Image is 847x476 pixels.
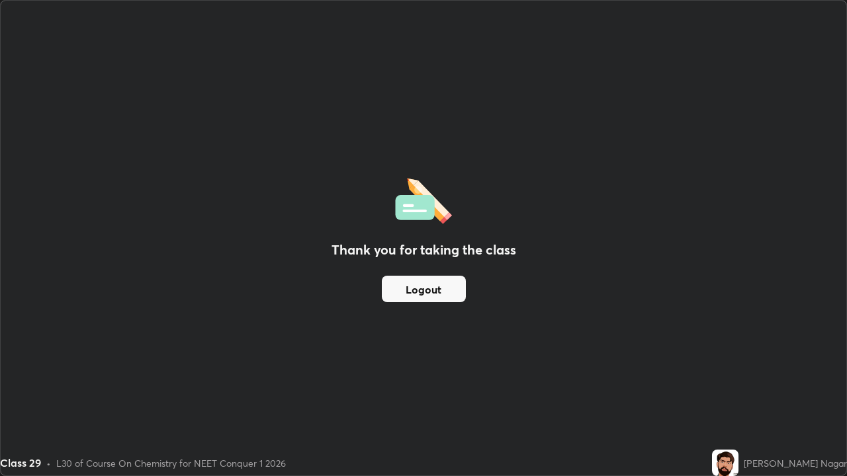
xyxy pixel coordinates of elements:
[744,456,847,470] div: [PERSON_NAME] Nagar
[712,450,738,476] img: 8a6df0ca86aa4bafae21e328bd8b9af3.jpg
[46,456,51,470] div: •
[382,276,466,302] button: Logout
[56,456,286,470] div: L30 of Course On Chemistry for NEET Conquer 1 2026
[395,174,452,224] img: offlineFeedback.1438e8b3.svg
[332,240,516,260] h2: Thank you for taking the class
